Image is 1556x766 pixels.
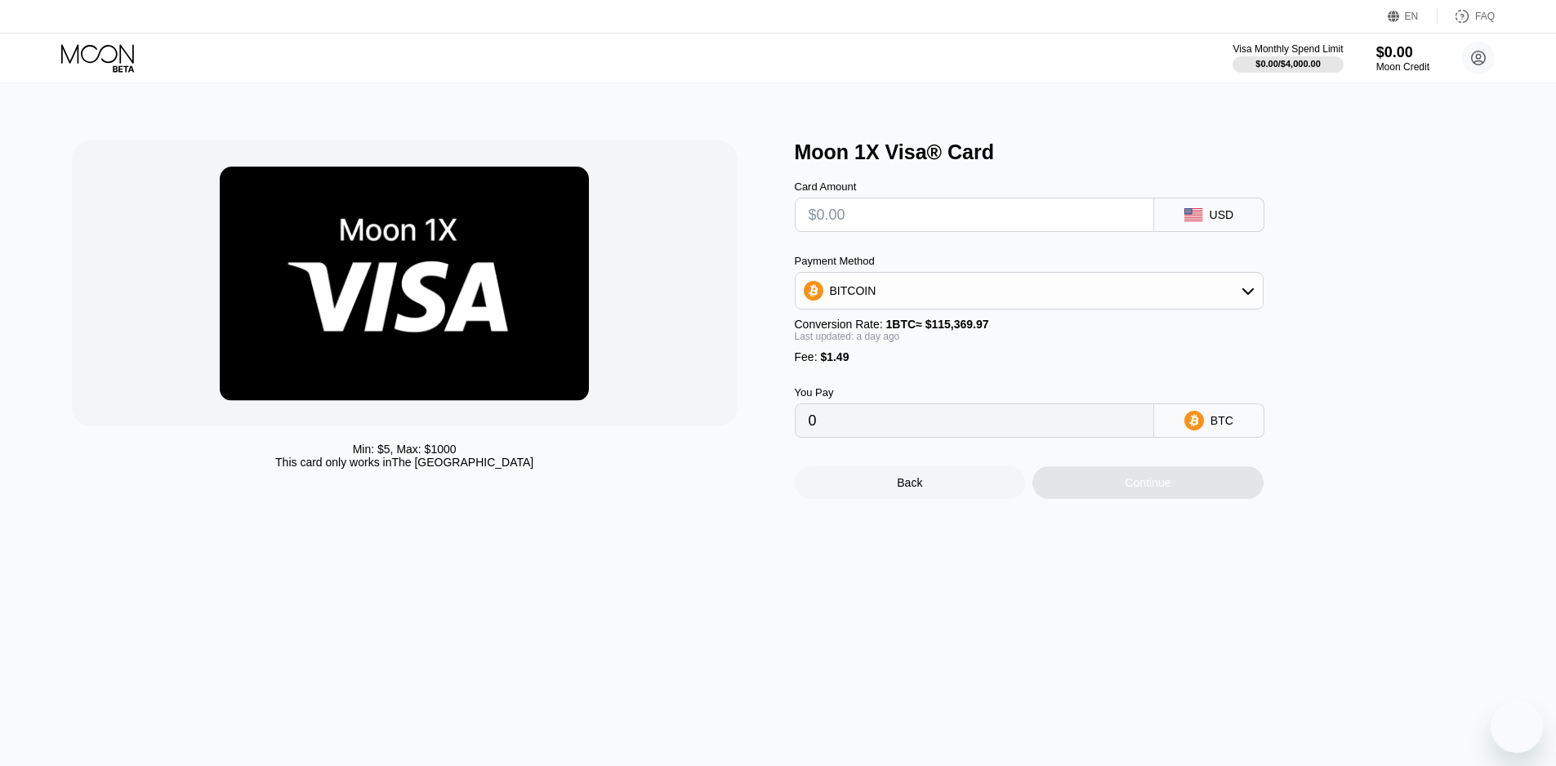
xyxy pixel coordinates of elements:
div: EN [1388,8,1438,24]
div: BITCOIN [796,274,1263,307]
div: Card Amount [795,180,1154,193]
div: $0.00 [1376,44,1429,61]
div: Moon Credit [1376,61,1429,73]
div: Visa Monthly Spend Limit [1233,43,1343,55]
div: Back [897,476,922,489]
div: $0.00 / $4,000.00 [1255,59,1321,69]
div: You Pay [795,386,1154,399]
div: Last updated: a day ago [795,331,1264,342]
div: FAQ [1475,11,1495,22]
div: BTC [1210,414,1233,427]
div: EN [1405,11,1419,22]
div: This card only works in The [GEOGRAPHIC_DATA] [275,456,533,469]
div: Visa Monthly Spend Limit$0.00/$4,000.00 [1233,43,1343,73]
div: Min: $ 5 , Max: $ 1000 [353,443,457,456]
div: USD [1210,208,1234,221]
iframe: Button to launch messaging window [1491,701,1543,753]
span: $1.49 [820,350,849,363]
div: Payment Method [795,255,1264,267]
div: $0.00Moon Credit [1376,44,1429,73]
div: FAQ [1438,8,1495,24]
div: Back [795,466,1026,499]
div: Fee : [795,350,1264,363]
div: BITCOIN [830,284,876,297]
span: 1 BTC ≈ $115,369.97 [886,318,989,331]
div: Moon 1X Visa® Card [795,140,1501,164]
div: Conversion Rate: [795,318,1264,331]
input: $0.00 [809,198,1140,231]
